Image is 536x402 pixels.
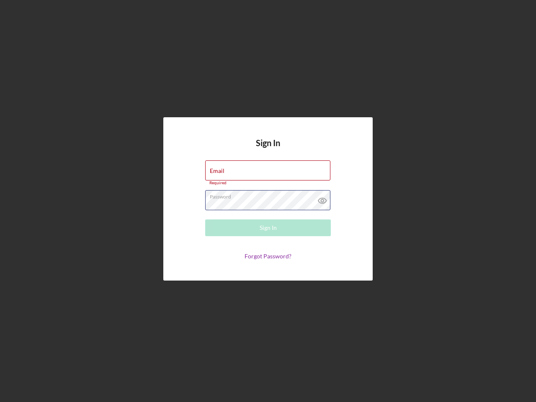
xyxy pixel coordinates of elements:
h4: Sign In [256,138,280,160]
label: Password [210,191,330,200]
button: Sign In [205,219,331,236]
div: Sign In [260,219,277,236]
a: Forgot Password? [245,253,291,260]
label: Email [210,167,224,174]
div: Required [205,180,331,186]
